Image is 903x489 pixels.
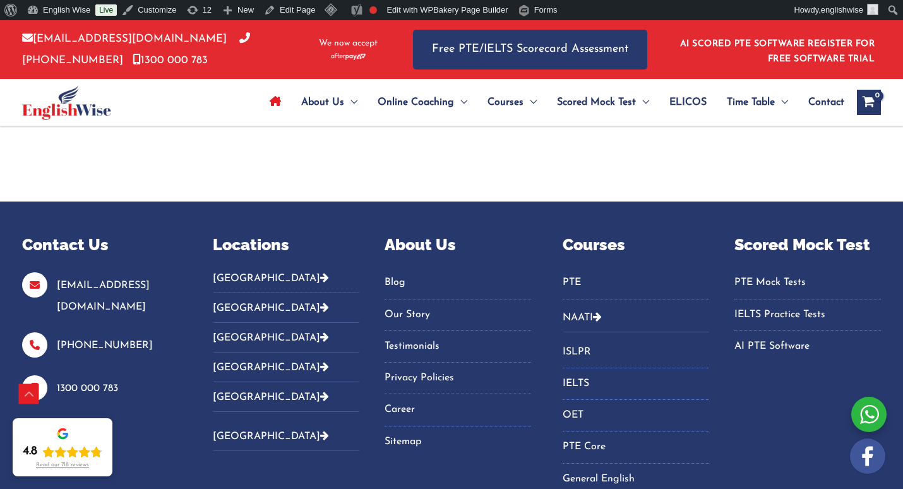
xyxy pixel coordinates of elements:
[36,462,89,469] div: Read our 718 reviews
[22,33,227,44] a: [EMAIL_ADDRESS][DOMAIN_NAME]
[734,272,881,357] nav: Menu
[659,80,717,124] a: ELICOS
[213,272,359,293] button: [GEOGRAPHIC_DATA]
[563,272,709,299] nav: Menu
[133,55,208,66] a: 1300 000 783
[563,437,709,457] a: PTE Core
[563,313,593,323] a: NAATI
[727,80,775,124] span: Time Table
[385,305,531,325] a: Our Story
[850,438,885,474] img: white-facebook.png
[454,80,467,124] span: Menu Toggle
[717,80,798,124] a: Time TableMenu Toggle
[413,30,647,69] a: Free PTE/IELTS Scorecard Assessment
[368,80,477,124] a: Online CoachingMenu Toggle
[260,80,844,124] nav: Site Navigation: Main Menu
[563,303,709,332] button: NAATI
[385,233,531,468] aside: Footer Widget 3
[213,421,359,451] button: [GEOGRAPHIC_DATA]
[563,272,709,293] a: PTE
[23,444,37,459] div: 4.8
[523,80,537,124] span: Menu Toggle
[385,368,531,389] a: Privacy Policies
[557,80,636,124] span: Scored Mock Test
[57,281,150,311] a: [EMAIL_ADDRESS][DOMAIN_NAME]
[798,80,844,124] a: Contact
[95,4,117,16] a: Live
[547,80,659,124] a: Scored Mock TestMenu Toggle
[331,53,366,60] img: Afterpay-Logo
[213,353,359,382] button: [GEOGRAPHIC_DATA]
[301,80,344,124] span: About Us
[563,233,709,257] p: Courses
[344,80,357,124] span: Menu Toggle
[213,293,359,323] button: [GEOGRAPHIC_DATA]
[734,272,881,293] a: PTE Mock Tests
[213,233,359,461] aside: Footer Widget 2
[563,405,709,426] a: OET
[213,432,329,442] a: [GEOGRAPHIC_DATA]
[857,90,881,115] a: View Shopping Cart, empty
[213,323,359,353] button: [GEOGRAPHIC_DATA]
[385,399,531,420] a: Career
[669,80,707,124] span: ELICOS
[821,5,863,15] span: englishwise
[385,272,531,452] nav: Menu
[636,80,649,124] span: Menu Toggle
[734,305,881,325] a: IELTS Practice Tests
[385,272,531,293] a: Blog
[369,6,377,14] div: Focus keyphrase not set
[563,342,709,363] a: ISLPR
[808,80,844,124] span: Contact
[680,39,875,64] a: AI SCORED PTE SOFTWARE REGISTER FOR FREE SOFTWARE TRIAL
[775,80,788,124] span: Menu Toggle
[22,233,181,447] aside: Footer Widget 1
[734,336,881,357] a: AI PTE Software
[213,392,329,402] a: [GEOGRAPHIC_DATA]
[22,85,111,120] img: cropped-ew-logo
[487,80,523,124] span: Courses
[22,233,181,257] p: Contact Us
[213,382,359,412] button: [GEOGRAPHIC_DATA]
[213,233,359,257] p: Locations
[867,4,878,15] img: ashok kumar
[385,432,531,452] a: Sitemap
[57,383,118,394] a: 1300 000 783
[563,373,709,394] a: IELTS
[385,233,531,257] p: About Us
[673,29,881,70] aside: Header Widget 1
[291,80,368,124] a: About UsMenu Toggle
[385,336,531,357] a: Testimonials
[477,80,547,124] a: CoursesMenu Toggle
[23,444,102,459] div: Rating: 4.8 out of 5
[57,341,153,351] a: [PHONE_NUMBER]
[378,80,454,124] span: Online Coaching
[319,37,378,50] span: We now accept
[734,233,881,257] p: Scored Mock Test
[22,33,250,65] a: [PHONE_NUMBER]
